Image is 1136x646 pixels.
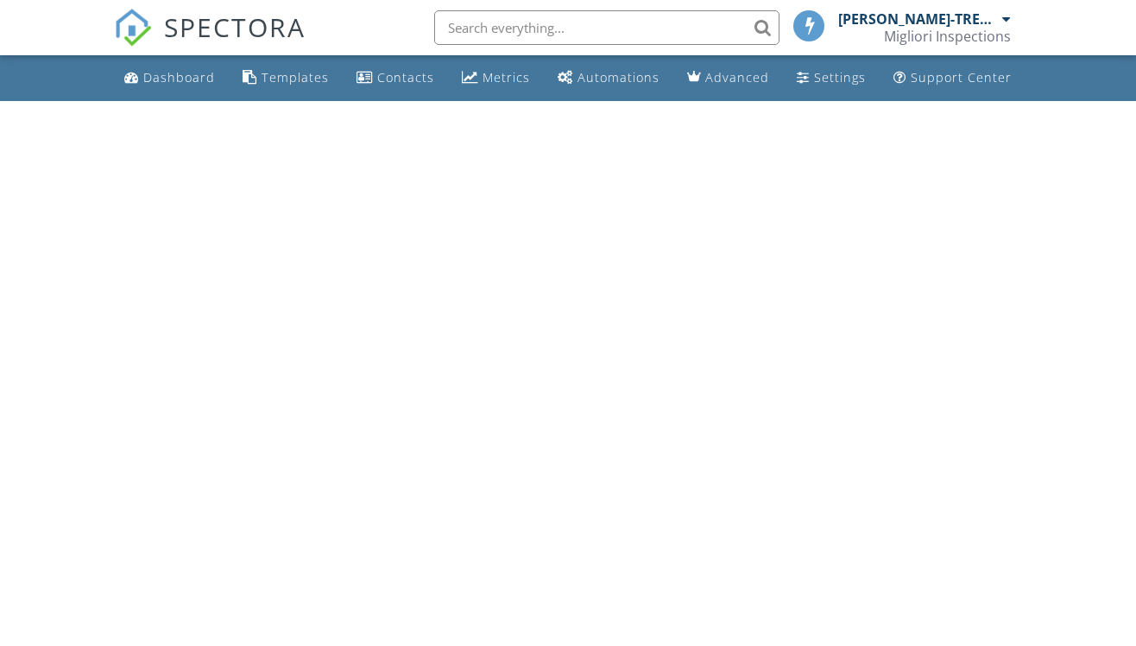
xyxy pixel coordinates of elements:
a: Settings [790,62,873,94]
a: Automations (Basic) [551,62,666,94]
div: Metrics [483,69,530,85]
div: Advanced [705,69,769,85]
div: Templates [262,69,329,85]
a: Support Center [887,62,1019,94]
a: Dashboard [117,62,222,94]
input: Search everything... [434,10,779,45]
div: Settings [814,69,866,85]
div: Migliori Inspections [884,28,1011,45]
img: The Best Home Inspection Software - Spectora [114,9,152,47]
div: Contacts [377,69,434,85]
a: Advanced [680,62,776,94]
a: Templates [236,62,336,94]
a: SPECTORA [114,23,306,60]
div: [PERSON_NAME]-TREC #23424 [838,10,998,28]
div: Support Center [911,69,1012,85]
a: Contacts [350,62,441,94]
a: Metrics [455,62,537,94]
div: Dashboard [143,69,215,85]
span: SPECTORA [164,9,306,45]
div: Automations [577,69,660,85]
